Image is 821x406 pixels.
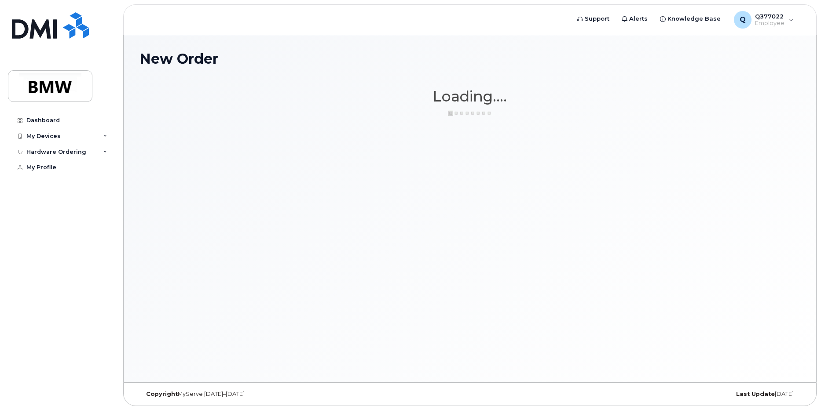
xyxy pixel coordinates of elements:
[448,110,492,116] img: ajax-loader-3a6953c30dc77f0bf724df975f13086db4f4c1262e45940f03d1251963f1bf2e.gif
[139,88,800,104] h1: Loading....
[146,391,178,397] strong: Copyright
[580,391,800,398] div: [DATE]
[139,51,800,66] h1: New Order
[736,391,775,397] strong: Last Update
[139,391,360,398] div: MyServe [DATE]–[DATE]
